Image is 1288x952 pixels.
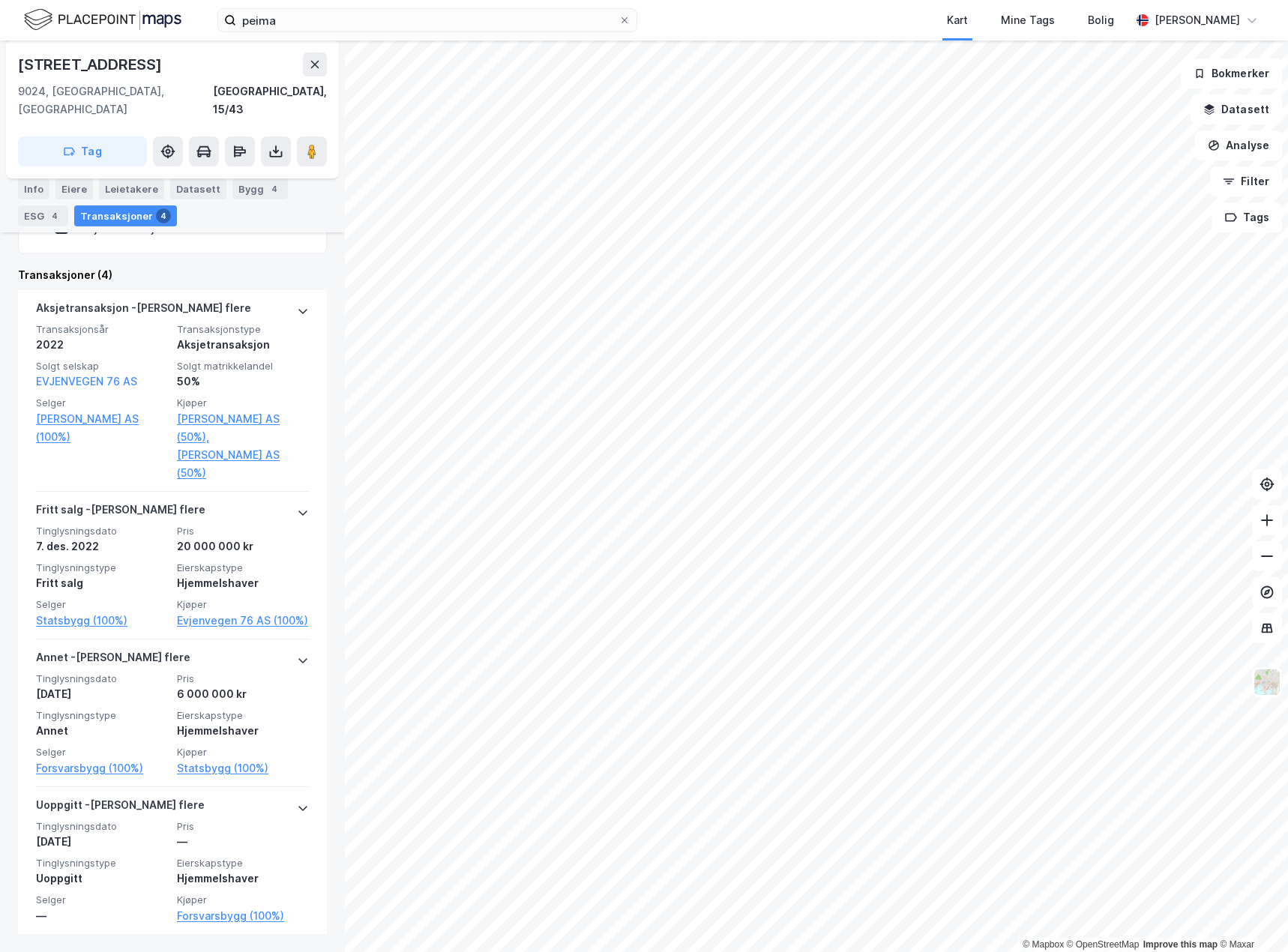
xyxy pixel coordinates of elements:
iframe: Chat Widget [1213,880,1288,952]
div: Bolig [1088,11,1114,29]
a: EVJENVEGEN 76 AS [36,375,137,388]
span: Pris [177,820,309,833]
a: Forsvarsbygg (100%) [36,759,168,777]
div: 50% [177,373,309,391]
span: Kjøper [177,397,309,409]
span: Tinglysningsdato [36,525,168,537]
a: Forsvarsbygg (100%) [177,907,309,925]
div: Uoppgitt - [PERSON_NAME] flere [36,796,205,820]
span: Tinglysningsdato [36,672,168,685]
img: Z [1253,668,1281,696]
span: Kjøper [177,598,309,611]
span: Solgt selskap [36,360,168,373]
a: Mapbox [1023,939,1064,950]
div: [GEOGRAPHIC_DATA], 15/43 [213,82,327,118]
div: Fritt salg [36,574,168,592]
span: Eierskapstype [177,561,309,574]
div: [DATE] [36,685,168,703]
div: — [36,907,168,925]
a: Evjenvegen 76 AS (100%) [177,612,309,630]
a: [PERSON_NAME] AS (50%) [177,446,309,482]
div: Kontrollprogram for chat [1213,880,1288,952]
button: Analyse [1195,130,1282,160]
button: Tags [1212,202,1282,232]
span: Pris [177,672,309,685]
span: Eierskapstype [177,857,309,870]
span: Tinglysningstype [36,857,168,870]
div: Aksjetransaksjon [177,336,309,354]
div: Eiere [55,178,93,199]
div: Annet [36,722,168,740]
div: Leietakere [99,178,164,199]
span: Tinglysningstype [36,709,168,722]
div: Transaksjoner [74,205,177,226]
div: 4 [156,208,171,223]
div: Hjemmelshaver [177,870,309,888]
span: Selger [36,894,168,906]
span: Kjøper [177,894,309,906]
div: [DATE] [36,833,168,851]
span: Kjøper [177,746,309,759]
div: 9024, [GEOGRAPHIC_DATA], [GEOGRAPHIC_DATA] [18,82,213,118]
div: Fritt salg - [PERSON_NAME] flere [36,501,205,525]
button: Filter [1210,166,1282,196]
a: Statsbygg (100%) [36,612,168,630]
div: 2022 [36,336,168,354]
a: [PERSON_NAME] AS (100%) [36,410,168,446]
img: logo.f888ab2527a4732fd821a326f86c7f29.svg [24,7,181,33]
div: ESG [18,205,68,226]
a: Improve this map [1143,939,1218,950]
div: Hjemmelshaver [177,722,309,740]
div: Annet - [PERSON_NAME] flere [36,648,190,672]
button: Datasett [1191,94,1282,124]
span: Transaksjonsår [36,323,168,336]
span: Eierskapstype [177,709,309,722]
span: Tinglysningsdato [36,820,168,833]
div: 6 000 000 kr [177,685,309,703]
div: — [177,833,309,851]
div: 20 000 000 kr [177,537,309,555]
div: Transaksjoner (4) [18,266,327,284]
span: Selger [36,397,168,409]
span: Selger [36,598,168,611]
div: [STREET_ADDRESS] [18,52,165,76]
div: 4 [47,208,62,223]
button: Tag [18,136,147,166]
div: Hjemmelshaver [177,574,309,592]
div: Uoppgitt [36,870,168,888]
div: Aksjetransaksjon - [PERSON_NAME] flere [36,299,251,323]
span: Tinglysningstype [36,561,168,574]
span: Solgt matrikkelandel [177,360,309,373]
a: Statsbygg (100%) [177,759,309,777]
span: Transaksjonstype [177,323,309,336]
div: 7. des. 2022 [36,537,168,555]
a: [PERSON_NAME] AS (50%), [177,410,309,446]
div: 4 [267,181,282,196]
input: Søk på adresse, matrikkel, gårdeiere, leietakere eller personer [236,9,619,31]
div: Info [18,178,49,199]
div: Mine Tags [1001,11,1055,29]
div: Bygg [232,178,288,199]
div: [PERSON_NAME] [1155,11,1240,29]
div: Kart [947,11,968,29]
span: Selger [36,746,168,759]
button: Bokmerker [1181,58,1282,88]
div: Datasett [170,178,226,199]
span: Pris [177,525,309,537]
a: OpenStreetMap [1067,939,1140,950]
